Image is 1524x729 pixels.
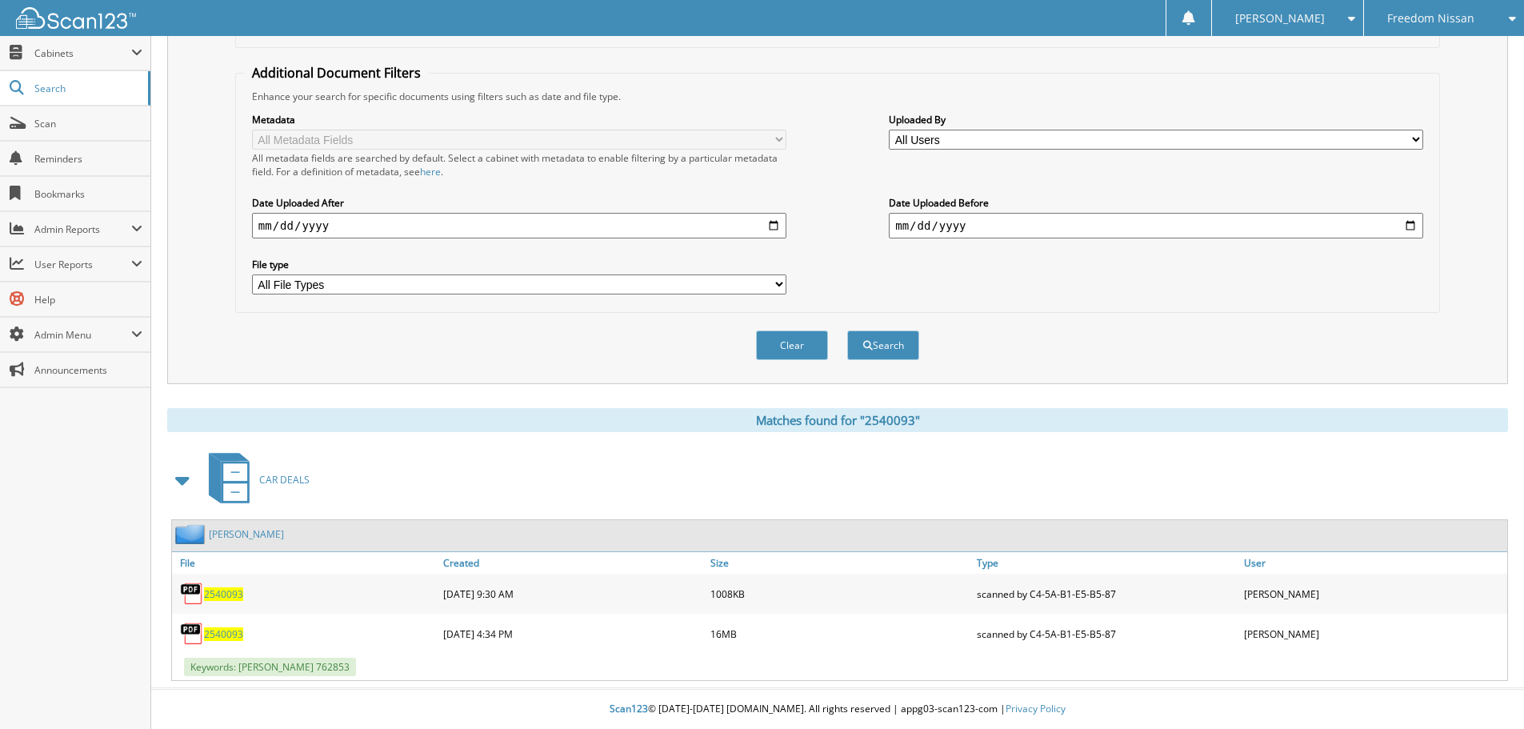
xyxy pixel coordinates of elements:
[151,690,1524,729] div: © [DATE]-[DATE] [DOMAIN_NAME]. All rights reserved | appg03-scan123-com |
[1240,578,1507,610] div: [PERSON_NAME]
[34,187,142,201] span: Bookmarks
[973,618,1240,650] div: scanned by C4-5A-B1-E5-B5-87
[973,552,1240,574] a: Type
[167,408,1508,432] div: Matches found for "2540093"
[1240,618,1507,650] div: [PERSON_NAME]
[34,46,131,60] span: Cabinets
[610,702,648,715] span: Scan123
[252,151,786,178] div: All metadata fields are searched by default. Select a cabinet with metadata to enable filtering b...
[756,330,828,360] button: Clear
[204,627,243,641] a: 2540093
[439,618,706,650] div: [DATE] 4:34 PM
[252,196,786,210] label: Date Uploaded After
[1006,702,1066,715] a: Privacy Policy
[252,113,786,126] label: Metadata
[259,473,310,487] span: CAR DEALS
[175,524,209,544] img: folder2.png
[252,213,786,238] input: start
[34,82,140,95] span: Search
[34,328,131,342] span: Admin Menu
[209,527,284,541] a: [PERSON_NAME]
[180,622,204,646] img: PDF.png
[244,90,1431,103] div: Enhance your search for specific documents using filters such as date and file type.
[34,117,142,130] span: Scan
[1235,14,1325,23] span: [PERSON_NAME]
[34,222,131,236] span: Admin Reports
[706,618,974,650] div: 16MB
[1444,652,1524,729] iframe: Chat Widget
[889,113,1423,126] label: Uploaded By
[439,552,706,574] a: Created
[244,64,429,82] legend: Additional Document Filters
[180,582,204,606] img: PDF.png
[34,258,131,271] span: User Reports
[889,213,1423,238] input: end
[34,293,142,306] span: Help
[34,363,142,377] span: Announcements
[204,587,243,601] a: 2540093
[1387,14,1474,23] span: Freedom Nissan
[889,196,1423,210] label: Date Uploaded Before
[34,152,142,166] span: Reminders
[439,578,706,610] div: [DATE] 9:30 AM
[973,578,1240,610] div: scanned by C4-5A-B1-E5-B5-87
[706,578,974,610] div: 1008KB
[252,258,786,271] label: File type
[847,330,919,360] button: Search
[706,552,974,574] a: Size
[16,7,136,29] img: scan123-logo-white.svg
[172,552,439,574] a: File
[420,165,441,178] a: here
[199,448,310,511] a: CAR DEALS
[1240,552,1507,574] a: User
[184,658,356,676] span: Keywords: [PERSON_NAME] 762853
